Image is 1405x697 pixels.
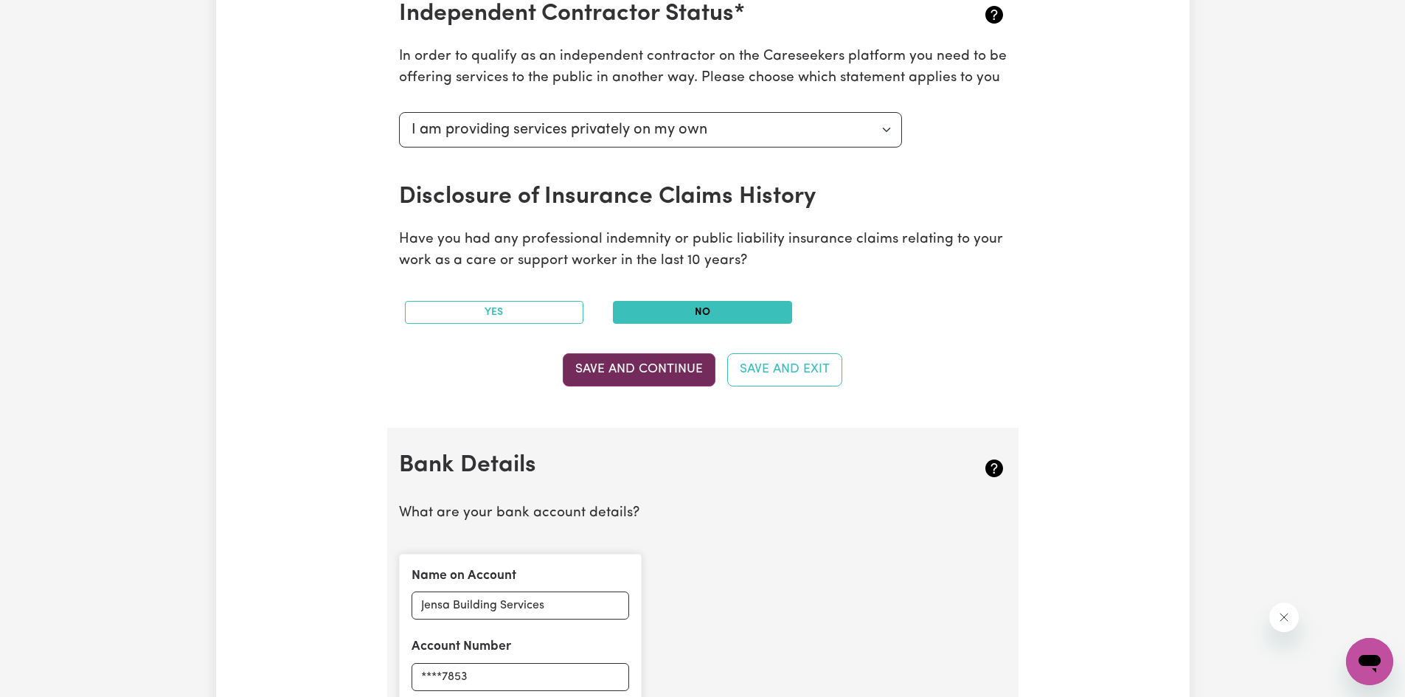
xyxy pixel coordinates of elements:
p: What are your bank account details? [399,503,1007,524]
iframe: Close message [1269,603,1299,632]
label: Account Number [412,637,511,656]
button: Save and Continue [563,353,715,386]
input: e.g. 000123456 [412,663,629,691]
iframe: Button to launch messaging window [1346,638,1393,685]
button: Save and Exit [727,353,842,386]
button: Yes [405,301,584,324]
label: Name on Account [412,566,516,586]
p: Have you had any professional indemnity or public liability insurance claims relating to your wor... [399,229,1007,272]
h2: Disclosure of Insurance Claims History [399,183,906,211]
input: Holly Peers [412,592,629,620]
h2: Bank Details [399,451,906,479]
button: No [613,301,792,324]
span: Need any help? [9,10,89,22]
p: In order to qualify as an independent contractor on the Careseekers platform you need to be offer... [399,46,1007,89]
